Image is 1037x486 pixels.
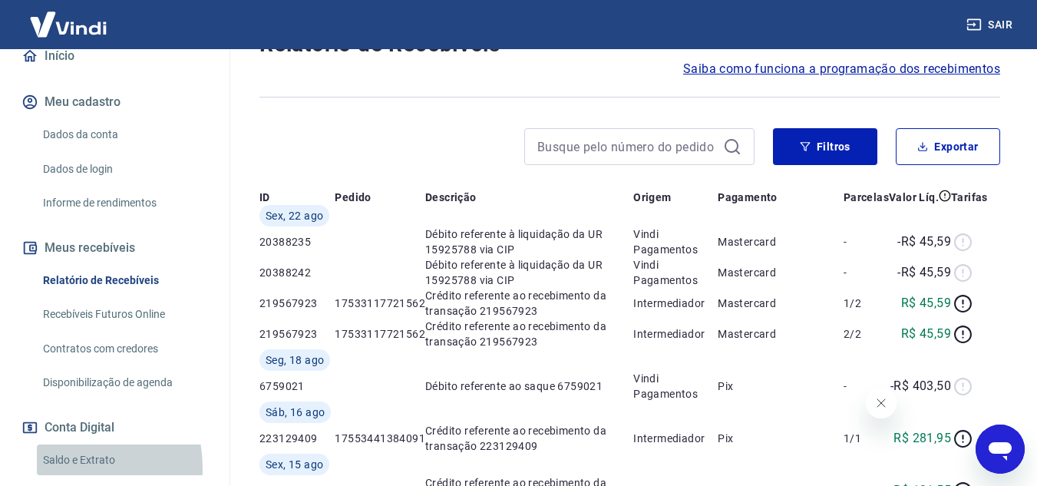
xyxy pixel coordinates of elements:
p: Intermediador [633,431,718,446]
p: R$ 45,59 [901,294,951,312]
p: 223129409 [259,431,335,446]
span: Sex, 15 ago [266,457,323,472]
button: Meus recebíveis [18,231,211,265]
p: 20388242 [259,265,335,280]
p: -R$ 45,59 [897,233,951,251]
p: Intermediador [633,296,718,311]
p: Crédito referente ao recebimento da transação 223129409 [425,423,633,454]
button: Conta Digital [18,411,211,445]
p: Valor Líq. [889,190,939,205]
span: Sex, 22 ago [266,208,323,223]
p: Intermediador [633,326,718,342]
p: - [844,379,889,394]
p: Pagamento [718,190,778,205]
p: Origem [633,190,671,205]
p: 17533117721562 [335,296,425,311]
button: Filtros [773,128,877,165]
p: - [844,234,889,250]
p: Parcelas [844,190,889,205]
a: Relatório de Recebíveis [37,265,211,296]
p: R$ 45,59 [901,325,951,343]
p: 20388235 [259,234,335,250]
p: - [844,265,889,280]
p: 1/2 [844,296,889,311]
p: Pedido [335,190,371,205]
p: 17533117721562 [335,326,425,342]
p: 219567923 [259,326,335,342]
p: Mastercard [718,234,844,250]
p: Vindi Pagamentos [633,257,718,288]
a: Início [18,39,211,73]
button: Exportar [896,128,1000,165]
p: Pix [718,379,844,394]
p: Mastercard [718,265,844,280]
a: Disponibilização de agenda [37,367,211,398]
p: ID [259,190,270,205]
p: Crédito referente ao recebimento da transação 219567923 [425,319,633,349]
a: Recebíveis Futuros Online [37,299,211,330]
img: Vindi [18,1,118,48]
p: Débito referente à liquidação da UR 15925788 via CIP [425,257,633,288]
p: 219567923 [259,296,335,311]
p: R$ 281,95 [893,429,951,448]
span: Seg, 18 ago [266,352,324,368]
p: Descrição [425,190,477,205]
p: 6759021 [259,379,335,394]
a: Saiba como funciona a programação dos recebimentos [683,60,1000,78]
input: Busque pelo número do pedido [537,135,717,158]
p: 1/1 [844,431,889,446]
p: Vindi Pagamentos [633,226,718,257]
a: Contratos com credores [37,333,211,365]
iframe: Fechar mensagem [866,388,897,418]
span: Olá! Precisa de ajuda? [9,11,129,23]
p: Mastercard [718,296,844,311]
a: Dados da conta [37,119,211,150]
p: Mastercard [718,326,844,342]
p: Débito referente ao saque 6759021 [425,379,633,394]
iframe: Botão para abrir a janela de mensagens [976,425,1025,474]
p: Pix [718,431,844,446]
p: -R$ 45,59 [897,263,951,282]
p: 2/2 [844,326,889,342]
p: Vindi Pagamentos [633,371,718,402]
p: -R$ 403,50 [890,377,951,395]
button: Meu cadastro [18,85,211,119]
p: Crédito referente ao recebimento da transação 219567923 [425,288,633,319]
a: Dados de login [37,154,211,185]
span: Sáb, 16 ago [266,405,325,420]
a: Informe de rendimentos [37,187,211,219]
p: Tarifas [951,190,988,205]
a: Saldo e Extrato [37,445,211,476]
button: Sair [963,11,1019,39]
p: 17553441384091 [335,431,425,446]
p: Débito referente à liquidação da UR 15925788 via CIP [425,226,633,257]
